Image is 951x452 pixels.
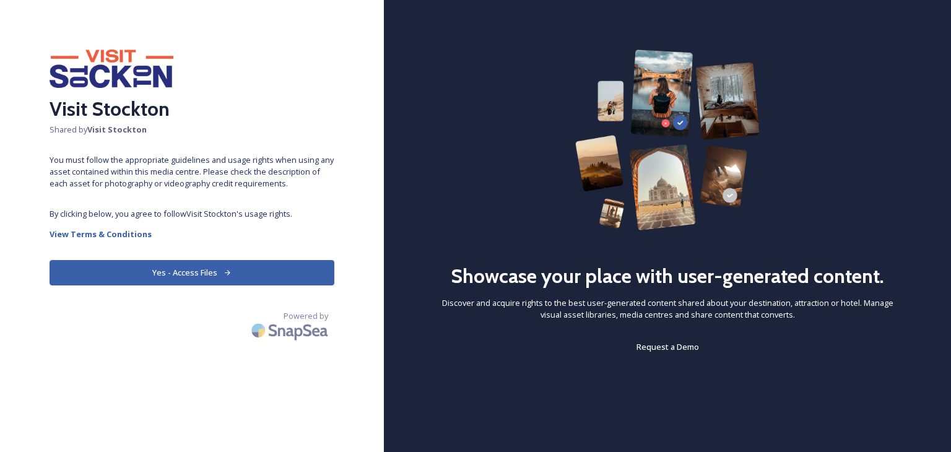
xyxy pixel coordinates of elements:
a: View Terms & Conditions [50,227,334,241]
h2: Visit Stockton [50,94,334,124]
strong: Visit Stockton [87,124,147,135]
strong: View Terms & Conditions [50,228,152,240]
h2: Showcase your place with user-generated content. [451,261,884,291]
span: By clicking below, you agree to follow Visit Stockton 's usage rights. [50,208,334,220]
span: Shared by [50,124,334,136]
span: Powered by [284,310,328,322]
img: 63b42ca75bacad526042e722_Group%20154-p-800.png [575,50,760,230]
button: Yes - Access Files [50,260,334,285]
img: 624806164973ade2a1bc3cbcb01d28fc.png [50,50,173,88]
span: You must follow the appropriate guidelines and usage rights when using any asset contained within... [50,154,334,190]
img: SnapSea Logo [248,316,334,345]
span: Request a Demo [636,341,699,352]
span: Discover and acquire rights to the best user-generated content shared about your destination, att... [433,297,901,321]
a: Request a Demo [636,339,699,354]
